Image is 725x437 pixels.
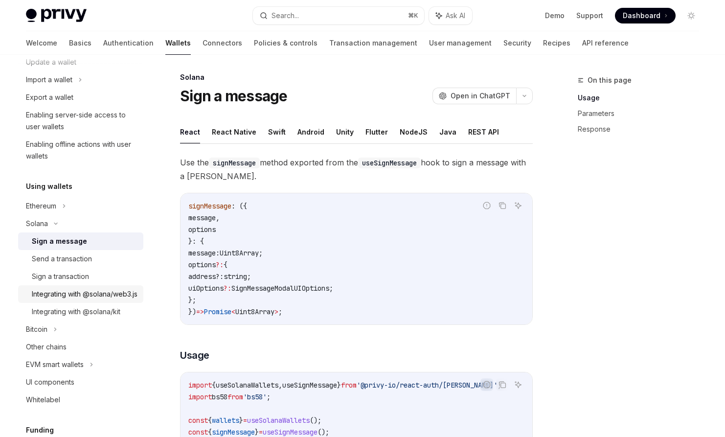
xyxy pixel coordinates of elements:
[188,416,208,425] span: const
[247,272,251,281] span: ;
[496,378,509,391] button: Copy the contents from the code block
[446,11,465,21] span: Ask AI
[231,284,329,293] span: SignMessageModalUIOptions
[26,31,57,55] a: Welcome
[512,378,524,391] button: Ask AI
[317,428,329,437] span: ();
[204,307,231,316] span: Promise
[512,199,524,212] button: Ask AI
[357,381,498,390] span: '@privy-io/react-auth/[PERSON_NAME]'
[239,416,243,425] span: }
[341,381,357,390] span: from
[18,303,143,321] a: Integrating with @solana/kit
[496,199,509,212] button: Copy the contents from the code block
[212,428,255,437] span: signMessage
[582,31,629,55] a: API reference
[212,381,216,390] span: {
[272,10,299,22] div: Search...
[480,378,493,391] button: Report incorrect code
[216,381,278,390] span: useSolanaWallets
[26,424,54,436] h5: Funding
[18,106,143,136] a: Enabling server-side access to user wallets
[26,323,47,335] div: Bitcoin
[212,392,227,401] span: bs58
[231,307,235,316] span: <
[208,428,212,437] span: {
[365,120,388,143] button: Flutter
[180,72,533,82] div: Solana
[545,11,565,21] a: Demo
[203,31,242,55] a: Connectors
[188,392,212,401] span: import
[26,138,137,162] div: Enabling offline actions with user wallets
[224,272,247,281] span: string
[26,181,72,192] h5: Using wallets
[254,31,317,55] a: Policies & controls
[297,120,324,143] button: Android
[26,109,137,133] div: Enabling server-side access to user wallets
[180,348,209,362] span: Usage
[451,91,510,101] span: Open in ChatGPT
[278,381,282,390] span: ,
[18,232,143,250] a: Sign a message
[578,106,707,121] a: Parameters
[26,200,56,212] div: Ethereum
[358,158,421,168] code: useSignMessage
[209,158,260,168] code: signMessage
[32,235,87,247] div: Sign a message
[212,416,239,425] span: wallets
[267,392,271,401] span: ;
[235,307,274,316] span: Uint8Array
[503,31,531,55] a: Security
[18,136,143,165] a: Enabling offline actions with user wallets
[253,7,424,24] button: Search...⌘K
[439,120,456,143] button: Java
[188,237,204,246] span: }: {
[588,74,632,86] span: On this page
[259,249,263,257] span: ;
[576,11,603,21] a: Support
[188,260,216,269] span: options
[408,12,418,20] span: ⌘ K
[32,288,137,300] div: Integrating with @solana/web3.js
[32,306,120,318] div: Integrating with @solana/kit
[468,120,499,143] button: REST API
[188,272,220,281] span: address?
[429,31,492,55] a: User management
[255,428,259,437] span: }
[480,199,493,212] button: Report incorrect code
[212,120,256,143] button: React Native
[165,31,191,55] a: Wallets
[180,156,533,183] span: Use the method exported from the hook to sign a message with a [PERSON_NAME].
[26,92,73,103] div: Export a wallet
[329,31,417,55] a: Transaction management
[188,202,231,210] span: signMessage
[263,428,317,437] span: useSignMessage
[180,87,288,105] h1: Sign a message
[336,120,354,143] button: Unity
[32,253,92,265] div: Send a transaction
[26,376,74,388] div: UI components
[615,8,676,23] a: Dashboard
[337,381,341,390] span: }
[188,225,216,234] span: options
[196,307,204,316] span: =>
[188,307,196,316] span: })
[259,428,263,437] span: =
[188,284,224,293] span: uiOptions
[32,271,89,282] div: Sign a transaction
[188,249,220,257] span: message:
[231,202,247,210] span: : ({
[18,268,143,285] a: Sign a transaction
[188,296,196,304] span: };
[216,260,224,269] span: ?:
[274,307,278,316] span: >
[26,9,87,23] img: light logo
[224,260,227,269] span: {
[18,285,143,303] a: Integrating with @solana/web3.js
[26,74,72,86] div: Import a wallet
[227,392,243,401] span: from
[429,7,472,24] button: Ask AI
[310,416,321,425] span: ();
[26,359,84,370] div: EVM smart wallets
